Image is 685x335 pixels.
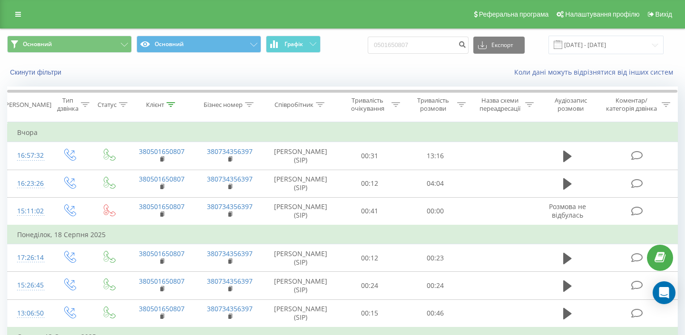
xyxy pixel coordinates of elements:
[368,37,469,54] input: Пошук за номером
[3,101,51,109] div: [PERSON_NAME]
[545,96,597,113] div: Аудіозапис розмови
[8,123,678,142] td: Вчора
[402,197,468,225] td: 00:00
[264,142,337,170] td: [PERSON_NAME] (SIP)
[274,101,313,109] div: Співробітник
[207,174,253,183] a: 380734356397
[337,197,403,225] td: 00:41
[207,147,253,156] a: 380734356397
[337,244,403,272] td: 00:12
[17,276,40,295] div: 15:26:45
[477,96,523,113] div: Назва схеми переадресації
[402,272,468,299] td: 00:24
[139,174,185,183] a: 380501650807
[549,202,586,220] span: Розмова не відбулась
[565,10,639,18] span: Налаштування профілю
[17,304,40,323] div: 13:06:50
[656,10,672,18] span: Вихід
[402,142,468,170] td: 13:16
[204,101,243,109] div: Бізнес номер
[17,202,40,220] div: 15:11:02
[7,36,132,53] button: Основний
[604,96,659,113] div: Коментар/категорія дзвінка
[337,272,403,299] td: 00:24
[514,67,678,77] a: Коли дані можуть відрізнятися вiд інших систем
[264,244,337,272] td: [PERSON_NAME] (SIP)
[402,299,468,327] td: 00:46
[264,170,337,197] td: [PERSON_NAME] (SIP)
[139,202,185,211] a: 380501650807
[266,36,321,53] button: Графік
[57,96,78,113] div: Тип дзвінка
[98,101,117,109] div: Статус
[337,299,403,327] td: 00:15
[337,142,403,170] td: 00:31
[17,249,40,267] div: 17:26:14
[17,146,40,165] div: 16:57:32
[207,202,253,211] a: 380734356397
[139,249,185,258] a: 380501650807
[207,304,253,313] a: 380734356397
[337,170,403,197] td: 00:12
[402,170,468,197] td: 04:04
[7,68,66,77] button: Скинути фільтри
[653,281,675,304] div: Open Intercom Messenger
[264,272,337,299] td: [PERSON_NAME] (SIP)
[137,36,261,53] button: Основний
[207,277,253,286] a: 380734356397
[479,10,549,18] span: Реферальна програма
[8,225,678,244] td: Понеділок, 18 Серпня 2025
[264,197,337,225] td: [PERSON_NAME] (SIP)
[23,40,52,48] span: Основний
[139,147,185,156] a: 380501650807
[411,96,455,113] div: Тривалість розмови
[264,299,337,327] td: [PERSON_NAME] (SIP)
[139,277,185,286] a: 380501650807
[284,41,303,48] span: Графік
[17,174,40,193] div: 16:23:26
[346,96,390,113] div: Тривалість очікування
[139,304,185,313] a: 380501650807
[207,249,253,258] a: 380734356397
[473,37,525,54] button: Експорт
[402,244,468,272] td: 00:23
[146,101,164,109] div: Клієнт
